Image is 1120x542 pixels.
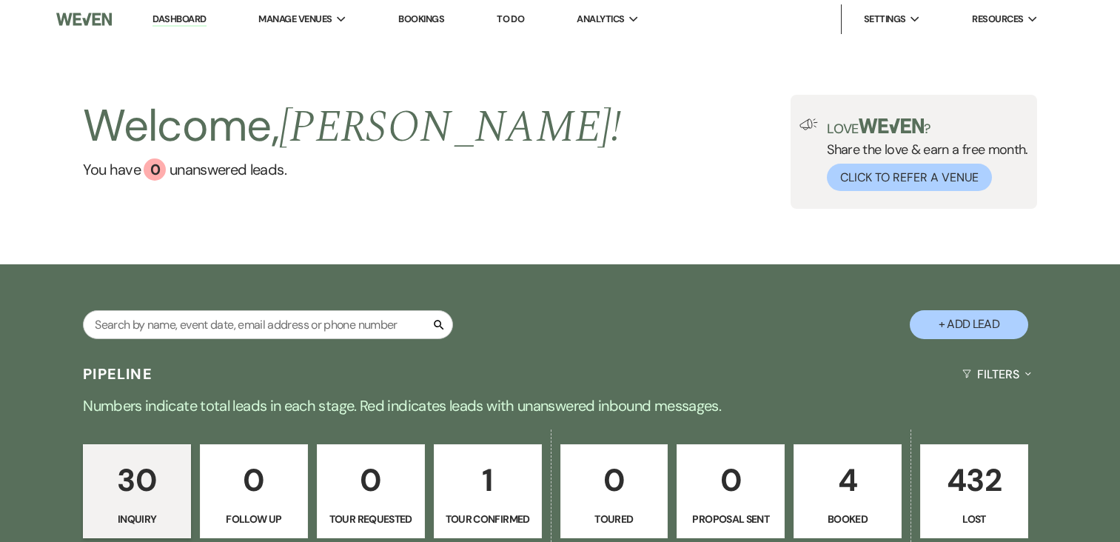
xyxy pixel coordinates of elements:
p: Booked [803,511,892,527]
div: Share the love & earn a free month. [818,118,1028,191]
button: Click to Refer a Venue [827,164,992,191]
span: Settings [864,12,906,27]
button: Filters [956,355,1037,394]
p: 0 [570,455,659,505]
span: Manage Venues [258,12,332,27]
a: 0Tour Requested [317,444,425,539]
input: Search by name, event date, email address or phone number [83,310,453,339]
p: Toured [570,511,659,527]
a: 0Follow Up [200,444,308,539]
span: Analytics [577,12,624,27]
a: Dashboard [152,13,206,27]
p: 30 [93,455,181,505]
p: 432 [930,455,1019,505]
p: 0 [686,455,775,505]
img: loud-speaker-illustration.svg [799,118,818,130]
a: To Do [497,13,524,25]
p: 0 [209,455,298,505]
a: 4Booked [794,444,902,539]
p: Tour Requested [326,511,415,527]
a: 432Lost [920,444,1028,539]
img: weven-logo-green.svg [859,118,925,133]
a: 0Proposal Sent [677,444,785,539]
p: Inquiry [93,511,181,527]
p: Proposal Sent [686,511,775,527]
h2: Welcome, [83,95,621,158]
a: 30Inquiry [83,444,191,539]
span: Resources [972,12,1023,27]
img: Weven Logo [56,4,112,35]
button: + Add Lead [910,310,1028,339]
h3: Pipeline [83,364,152,384]
a: Bookings [398,13,444,25]
p: 0 [326,455,415,505]
p: Lost [930,511,1019,527]
span: [PERSON_NAME] ! [279,93,621,161]
p: Numbers indicate total leads in each stage. Red indicates leads with unanswered inbound messages. [27,394,1093,418]
a: 0Toured [560,444,668,539]
a: You have 0 unanswered leads. [83,158,621,181]
p: 1 [443,455,532,505]
div: 0 [144,158,166,181]
p: Love ? [827,118,1028,135]
p: 4 [803,455,892,505]
p: Tour Confirmed [443,511,532,527]
p: Follow Up [209,511,298,527]
a: 1Tour Confirmed [434,444,542,539]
